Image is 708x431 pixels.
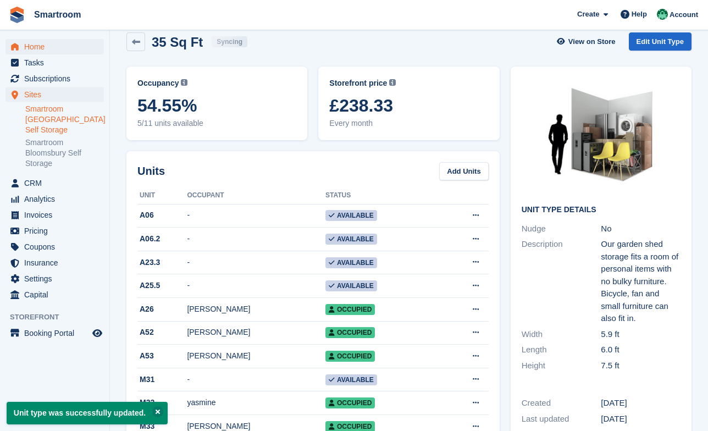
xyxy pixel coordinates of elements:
[522,206,681,214] h2: Unit Type details
[137,303,187,315] div: A26
[24,223,90,239] span: Pricing
[325,327,375,338] span: Occupied
[152,35,203,49] h2: 35 Sq Ft
[5,87,104,102] a: menu
[187,204,325,228] td: -
[5,223,104,239] a: menu
[24,207,90,223] span: Invoices
[7,402,168,424] p: Unit type was successfully updated.
[137,350,187,362] div: A53
[24,255,90,270] span: Insurance
[187,187,325,205] th: Occupant
[137,257,187,268] div: A23.3
[325,397,375,408] span: Occupied
[556,32,620,51] a: View on Store
[439,162,488,180] a: Add Units
[24,287,90,302] span: Capital
[187,327,325,338] div: [PERSON_NAME]
[9,7,25,23] img: stora-icon-8386f47178a22dfd0bd8f6a31ec36ba5ce8667c1dd55bd0f319d3a0aa187defe.svg
[187,303,325,315] div: [PERSON_NAME]
[601,328,681,341] div: 5.9 ft
[522,397,601,410] div: Created
[187,368,325,391] td: -
[601,238,681,325] div: Our garden shed storage fits a room of personal items with no bulky furniture. Bicycle, fan and s...
[601,360,681,372] div: 7.5 ft
[24,55,90,70] span: Tasks
[5,55,104,70] a: menu
[601,223,681,235] div: No
[325,210,377,221] span: Available
[137,209,187,221] div: A06
[24,175,90,191] span: CRM
[522,360,601,372] div: Height
[137,327,187,338] div: A52
[629,32,692,51] a: Edit Unit Type
[212,36,247,47] div: Syncing
[325,280,377,291] span: Available
[5,255,104,270] a: menu
[5,325,104,341] a: menu
[137,118,296,129] span: 5/11 units available
[187,274,325,298] td: -
[522,413,601,426] div: Last updated
[137,187,187,205] th: Unit
[10,312,109,323] span: Storefront
[5,71,104,86] a: menu
[25,104,104,135] a: Smartroom [GEOGRAPHIC_DATA] Self Storage
[137,78,179,89] span: Occupancy
[522,238,601,325] div: Description
[325,257,377,268] span: Available
[522,78,681,197] img: 35-sqft-unit.jpg
[601,397,681,410] div: [DATE]
[329,78,387,89] span: Storefront price
[91,327,104,340] a: Preview store
[25,137,104,169] a: Smartroom Bloomsbury Self Storage
[329,96,488,115] span: £238.33
[187,397,325,408] div: yasmine
[325,304,375,315] span: Occupied
[5,271,104,286] a: menu
[522,328,601,341] div: Width
[657,9,668,20] img: Jacob Gabriel
[30,5,85,24] a: Smartroom
[24,39,90,54] span: Home
[577,9,599,20] span: Create
[568,36,616,47] span: View on Store
[137,374,187,385] div: M31
[329,118,488,129] span: Every month
[632,9,647,20] span: Help
[5,175,104,191] a: menu
[24,271,90,286] span: Settings
[137,280,187,291] div: A25.5
[325,374,377,385] span: Available
[522,223,601,235] div: Nudge
[137,163,165,179] h2: Units
[325,187,438,205] th: Status
[137,233,187,245] div: A06.2
[181,79,187,86] img: icon-info-grey-7440780725fd019a000dd9b08b2336e03edf1995a4989e88bcd33f0948082b44.svg
[5,207,104,223] a: menu
[670,9,698,20] span: Account
[24,71,90,86] span: Subscriptions
[601,413,681,426] div: [DATE]
[5,191,104,207] a: menu
[601,344,681,356] div: 6.0 ft
[187,251,325,274] td: -
[5,239,104,255] a: menu
[24,239,90,255] span: Coupons
[325,234,377,245] span: Available
[389,79,396,86] img: icon-info-grey-7440780725fd019a000dd9b08b2336e03edf1995a4989e88bcd33f0948082b44.svg
[24,325,90,341] span: Booking Portal
[522,344,601,356] div: Length
[24,87,90,102] span: Sites
[24,191,90,207] span: Analytics
[187,350,325,362] div: [PERSON_NAME]
[5,287,104,302] a: menu
[137,96,296,115] span: 54.55%
[5,39,104,54] a: menu
[325,351,375,362] span: Occupied
[187,228,325,251] td: -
